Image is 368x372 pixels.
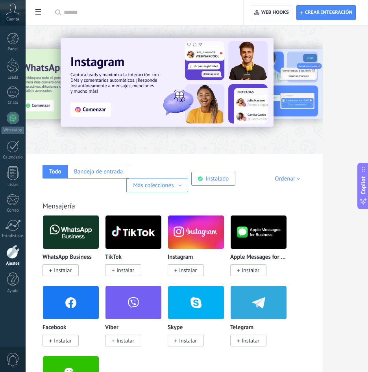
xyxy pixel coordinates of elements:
a: Mensajería [43,201,75,210]
button: Web hooks [251,5,292,20]
span: Instalar [179,337,197,344]
span: Instalar [54,337,72,344]
div: Bandeja de entrada [74,168,123,175]
img: logo_main.png [105,213,161,251]
div: Skype [168,285,230,356]
p: WhatsApp Business [43,254,92,261]
span: Instalar [242,267,259,274]
p: Apple Messages for Business [230,254,287,261]
img: instagram.png [168,213,224,251]
div: Correo [2,208,24,213]
div: WhatsApp Business [43,215,105,285]
span: Crear integración [305,9,352,16]
div: Apple Messages for Business [230,215,293,285]
img: Slide 1 [61,38,274,127]
span: Instalar [242,337,259,344]
span: Instalar [117,337,134,344]
div: Listas [2,182,24,188]
img: facebook.png [43,284,99,322]
img: logo_main.png [231,213,287,251]
p: Instagram [168,254,193,261]
span: Cuenta [6,17,19,22]
div: Ajustes [2,261,24,266]
div: TikTok [105,215,168,285]
div: Instagram [168,215,230,285]
div: Facebook [43,285,105,356]
p: Facebook [43,324,66,331]
div: Todo [49,168,61,175]
p: Telegram [230,324,253,331]
div: Ayuda [2,289,24,294]
p: Skype [168,324,183,331]
div: Viber [105,285,168,356]
span: Instalar [117,267,134,274]
div: Ordenar [275,175,303,182]
div: WhatsApp [2,127,24,134]
p: Viber [105,324,118,331]
button: Crear integración [296,5,356,20]
img: logo_main.png [43,213,99,251]
div: Calendario [2,155,24,160]
div: Más colecciones [133,182,174,189]
div: Estadísticas [2,234,24,239]
img: telegram.png [231,284,287,322]
div: Panel [2,47,24,52]
span: Instalar [179,267,197,274]
span: Web hooks [261,9,289,16]
div: Instalado [205,175,229,182]
span: Instalar [54,267,72,274]
div: Chats [2,100,24,105]
p: TikTok [105,254,122,261]
span: Copilot [359,177,367,195]
div: Telegram [230,285,293,356]
div: Leads [2,75,24,80]
img: skype.png [168,284,224,322]
img: viber.png [105,284,161,322]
